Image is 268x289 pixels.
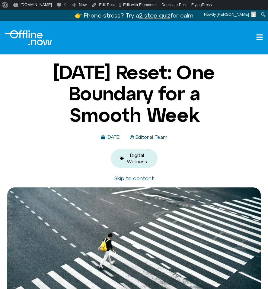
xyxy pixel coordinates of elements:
span: [PERSON_NAME] [217,12,249,17]
time: [DATE] [107,134,120,140]
a: Howdy, [202,10,259,19]
div: Logo [5,30,52,45]
a: Skip to content [114,175,154,181]
a: Editorial Team [130,135,168,140]
a: [DATE] [101,135,120,140]
img: Offline.Now logo in white. Text of the words offline.now with a line going through the "O" [5,30,52,45]
span: Editorial Team [134,135,168,140]
iframe: Botpress [241,262,261,282]
a: Open menu [256,34,263,41]
u: 2-step quiz [139,12,170,19]
a: 👉 Phone stress? Try a2-step quizfor calm [75,12,193,19]
h1: [DATE] Reset: One Boundary for a Smooth Week [40,62,228,125]
span: Edit with Elementor [123,2,157,7]
a: Digital Wellness [127,152,147,164]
